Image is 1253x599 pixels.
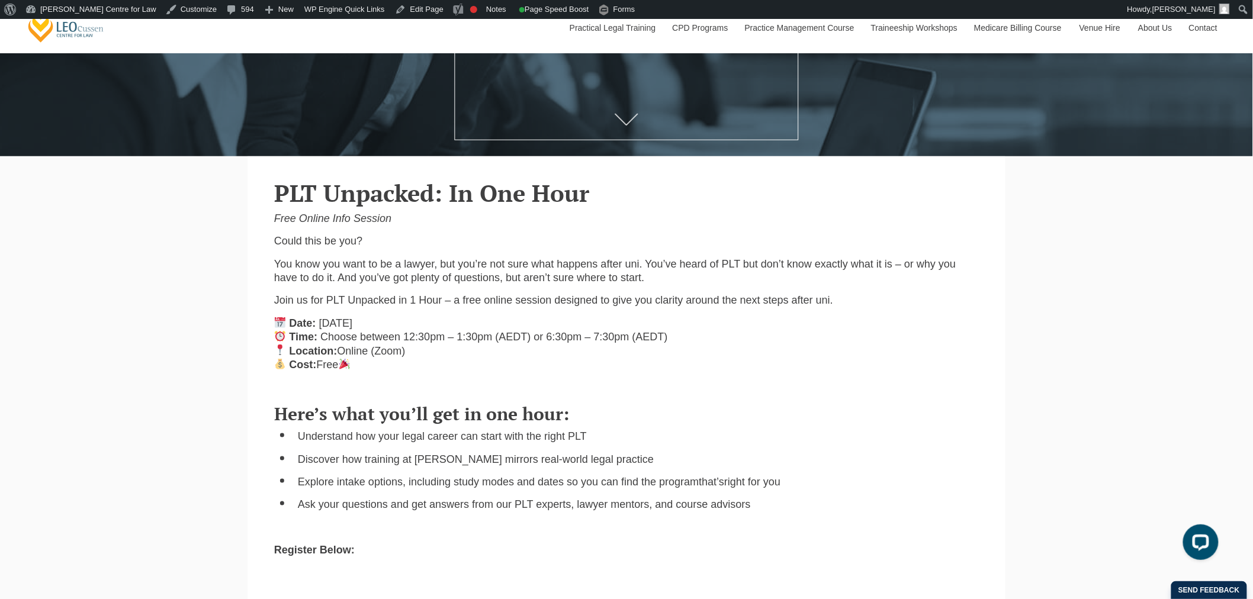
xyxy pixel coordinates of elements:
p: Join us for PLT Unpacked in 1 Hour – a free online session designed to give you clarity around th... [274,294,979,307]
a: Traineeship Workshops [862,2,965,53]
img: 📍 [275,344,285,355]
a: Medicare Billing Course [965,2,1071,53]
a: Practice Management Course [736,2,862,53]
img: 📅 [275,317,285,328]
strong: PLT Unpacked: In One Hour [274,177,589,208]
strong: Register Below: [274,544,355,556]
span: Explore intake options, including study modes and dates so you can find the program [298,476,699,488]
span: that’s [699,476,724,488]
iframe: LiveChat chat widget [1174,520,1223,569]
p: You know you want to be a lawyer, but you’re not sure what happens after uni. You’ve heard of PLT... [274,257,979,285]
img: 🎉 [339,359,350,369]
a: Contact [1180,2,1226,53]
a: Venue Hire [1071,2,1129,53]
span: [PERSON_NAME] [1152,5,1216,14]
span: right for you [724,476,780,488]
a: [PERSON_NAME] Centre for Law [27,9,105,43]
li: Discover how training at [PERSON_NAME] mirrors real-world legal practice [298,453,979,466]
span: [DATE] [319,317,353,329]
a: About Us [1129,2,1180,53]
span: Choose between 12:30pm – 1:30pm (AEDT) or 6:30pm – 7:30pm (AEDT) [320,331,667,343]
strong: Time: [290,331,318,343]
i: Free Online Info Session [274,212,391,224]
strong: Location: [290,345,338,357]
strong: Cost: [290,359,317,371]
a: Practical Legal Training [561,2,664,53]
li: Ask your questions and get answers from our PLT experts, lawyer mentors, and course advisors [298,498,979,511]
p: Could this be you? [274,234,979,248]
strong: Date: [290,317,316,329]
img: 💰 [275,359,285,369]
span: Here’s what you’ll get in one hour: [274,402,569,426]
li: Understand how your legal career can start with the right PLT [298,430,979,443]
div: Focus keyphrase not set [470,6,477,13]
img: ⏰ [275,331,285,342]
a: CPD Programs [663,2,735,53]
p: Online (Zoom) Free [274,317,979,372]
